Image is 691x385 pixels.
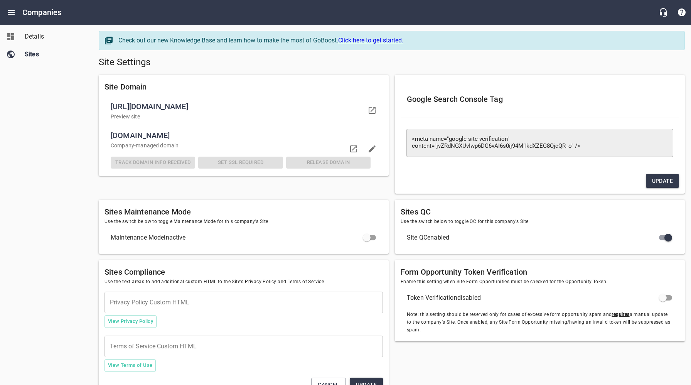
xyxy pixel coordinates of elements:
[338,37,403,44] a: Click here to get started.
[118,36,677,45] div: Check out our new Knowledge Base and learn how to make the most of GoBoost.
[407,233,661,242] span: Site QC enabled
[401,266,679,278] h6: Form Opportunity Token Verification
[104,359,156,372] button: View Terms of Use
[401,278,679,286] span: Enable this setting when Site Form Opportunities must be checked for the Opportunity Token.
[104,81,383,93] h6: Site Domain
[407,93,673,105] h6: Google Search Console Tag
[111,129,371,142] span: [DOMAIN_NAME]
[25,50,83,59] span: Sites
[646,174,679,188] button: Update
[401,218,679,226] span: Use the switch below to toggle QC for this company's Site
[407,293,661,302] span: Token Verification disabled
[104,278,383,286] span: Use the text areas to add additional custom HTML to the Site's Privacy Policy and Terms of Service
[108,317,153,326] span: View Privacy Policy
[654,3,672,22] button: Live Chat
[104,266,383,278] h6: Sites Compliance
[25,32,83,41] span: Details
[344,140,363,158] a: Visit domain
[111,113,364,121] p: Preview site
[111,233,364,242] span: Maintenance Mode inactive
[407,311,673,334] span: Note: this setting should be reserved only for cases of excessive form opportunity spam and a man...
[99,56,685,69] h5: Site Settings
[109,140,372,151] div: Company -managed domain
[401,206,679,218] h6: Sites QC
[104,218,383,226] span: Use the switch below to toggle Maintenance Mode for this company's Site
[363,101,381,120] a: Visit your domain
[2,3,20,22] button: Open drawer
[612,312,629,317] u: requires
[672,3,691,22] button: Support Portal
[104,315,157,328] button: View Privacy Policy
[652,176,673,186] span: Update
[22,6,61,19] h6: Companies
[412,136,668,150] textarea: <meta name="google-site-verification" content="jvZRdNGXUvIwp6DG6vAI6s0ij94M1kdXZEG8OjcQR_o" />
[108,361,152,370] span: View Terms of Use
[111,100,364,113] span: [URL][DOMAIN_NAME]
[363,140,381,158] button: Edit domain
[104,206,383,218] h6: Sites Maintenance Mode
